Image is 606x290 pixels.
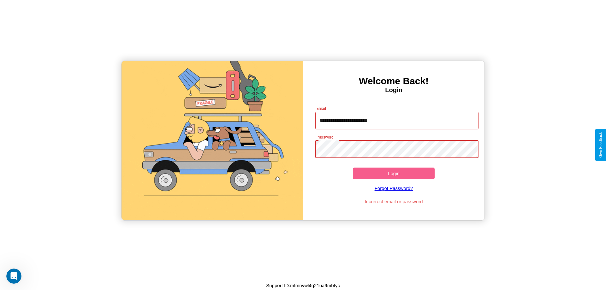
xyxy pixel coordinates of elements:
p: Support ID: mfmnvwl4q21ua9mbtyc [266,281,340,290]
button: Login [353,168,435,179]
h3: Welcome Back! [303,76,484,86]
label: Password [317,134,333,140]
iframe: Intercom live chat [6,269,21,284]
div: Give Feedback [598,132,603,158]
h4: Login [303,86,484,94]
a: Forgot Password? [312,179,476,197]
p: Incorrect email or password [312,197,476,206]
img: gif [122,61,303,220]
label: Email [317,106,326,111]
